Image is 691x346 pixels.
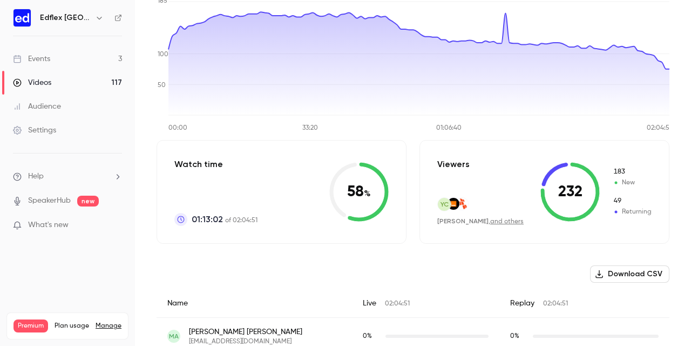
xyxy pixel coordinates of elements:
div: Audience [13,101,61,112]
div: Name [157,289,352,318]
span: Returning [613,207,652,217]
img: Edflex France [13,9,31,26]
span: What's new [28,219,69,231]
p: of 02:04:51 [192,213,258,226]
span: New [613,167,652,177]
span: 02:04:51 [543,301,568,307]
div: Live [352,289,499,318]
tspan: 33:20 [302,125,318,131]
button: Download CSV [590,265,669,283]
iframe: Noticeable Trigger [109,221,122,230]
span: Live watch time [363,331,380,341]
div: Settings [13,125,56,136]
span: 0 % [510,333,519,340]
img: takoma.fr [456,198,468,210]
a: and others [490,218,524,225]
div: , [437,217,524,226]
a: Manage [96,322,121,330]
span: MA [169,331,179,341]
tspan: 02:04:51 [647,125,672,131]
li: help-dropdown-opener [13,171,122,182]
span: Plan usage [55,322,89,330]
span: Returning [613,196,652,206]
span: Help [28,171,44,182]
span: 0 % [363,333,372,340]
div: Videos [13,77,51,88]
span: YC [441,199,449,209]
p: Watch time [174,158,258,171]
span: [PERSON_NAME] [437,217,489,225]
span: Premium [13,320,48,332]
p: Viewers [437,158,470,171]
tspan: 00:00 [168,125,187,131]
h6: Edflex [GEOGRAPHIC_DATA] [40,12,91,23]
div: Events [13,54,50,64]
span: [EMAIL_ADDRESS][DOMAIN_NAME] [189,337,302,346]
span: new [77,196,99,207]
div: Replay [499,289,669,318]
tspan: 50 [158,82,166,89]
span: 02:04:51 [385,301,410,307]
tspan: 100 [158,51,168,58]
span: Replay watch time [510,331,527,341]
img: orange.com [448,198,459,210]
span: [PERSON_NAME] [PERSON_NAME] [189,327,302,337]
span: 01:13:02 [192,213,223,226]
a: SpeakerHub [28,195,71,207]
span: New [613,178,652,188]
tspan: 01:06:40 [436,125,462,131]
